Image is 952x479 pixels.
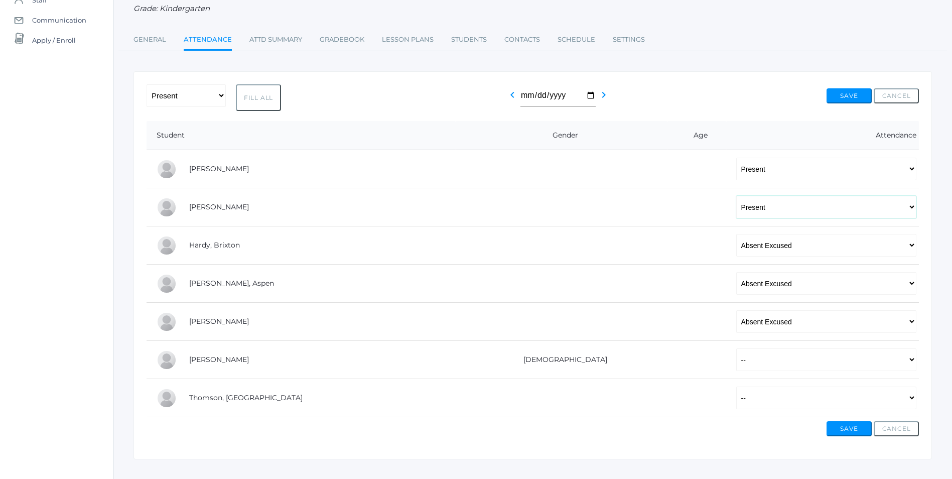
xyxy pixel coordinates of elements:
button: Save [827,421,872,436]
a: [PERSON_NAME] [189,164,249,173]
div: Aspen Hemingway [157,274,177,294]
a: Lesson Plans [382,30,434,50]
a: Contacts [504,30,540,50]
button: Save [827,88,872,103]
button: Cancel [874,421,919,436]
div: Nico Hurley [157,312,177,332]
th: Age [667,121,726,150]
a: [PERSON_NAME], Aspen [189,279,274,288]
a: Settings [613,30,645,50]
a: Schedule [558,30,595,50]
a: [PERSON_NAME] [189,202,249,211]
a: Hardy, Brixton [189,241,240,250]
button: Fill All [236,84,281,111]
a: chevron_left [506,93,518,103]
th: Student [147,121,456,150]
a: General [133,30,166,50]
i: chevron_right [598,89,610,101]
th: Attendance [726,121,919,150]
a: Attendance [184,30,232,51]
a: Thomson, [GEOGRAPHIC_DATA] [189,393,303,402]
td: [DEMOGRAPHIC_DATA] [456,341,667,379]
button: Cancel [874,88,919,103]
span: Apply / Enroll [32,30,76,50]
a: chevron_right [598,93,610,103]
div: Brixton Hardy [157,235,177,256]
th: Gender [456,121,667,150]
a: Gradebook [320,30,364,50]
div: Abigail Backstrom [157,159,177,179]
a: [PERSON_NAME] [189,317,249,326]
div: Elias Lehman [157,350,177,370]
div: Everest Thomson [157,388,177,408]
a: Attd Summary [249,30,302,50]
div: Nolan Gagen [157,197,177,217]
a: [PERSON_NAME] [189,355,249,364]
span: Communication [32,10,86,30]
a: Students [451,30,487,50]
div: Grade: Kindergarten [133,3,932,15]
i: chevron_left [506,89,518,101]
